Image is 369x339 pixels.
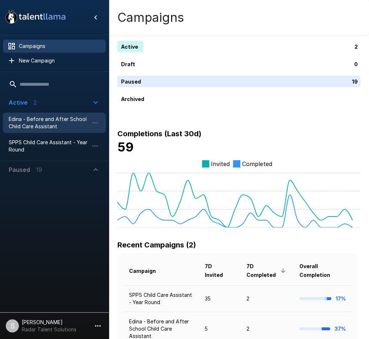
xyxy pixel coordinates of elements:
b: 59 [117,140,134,154]
td: SPPS Child Care Assistant - Year Round [123,285,199,312]
b: Completions (Last 30d) [117,129,202,138]
span: 7D Invited [205,262,235,279]
p: 0 [354,60,358,68]
b: 37% [335,326,346,332]
h4: Campaigns [117,10,184,25]
b: Recent Campaigns (2) [117,241,196,249]
span: Campaign [129,267,165,275]
span: Overall Completion [299,262,346,279]
td: 35 [199,285,241,312]
b: 17% [336,295,346,302]
p: 2 [355,43,358,51]
p: 19 [352,78,358,85]
td: 2 [241,285,294,312]
span: 7D Completed [246,262,288,279]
